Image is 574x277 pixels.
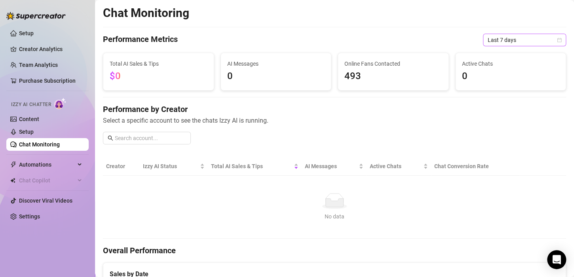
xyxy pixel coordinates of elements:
[103,34,178,46] h4: Performance Metrics
[344,69,442,84] span: 493
[19,116,39,122] a: Content
[227,69,325,84] span: 0
[54,98,67,109] img: AI Chatter
[19,213,40,220] a: Settings
[140,157,208,176] th: Izzy AI Status
[110,59,207,68] span: Total AI Sales & Tips
[108,135,113,141] span: search
[344,59,442,68] span: Online Fans Contacted
[19,174,75,187] span: Chat Copilot
[462,69,560,84] span: 0
[370,162,422,171] span: Active Chats
[110,70,121,82] span: $0
[103,245,566,256] h4: Overall Performance
[6,12,66,20] img: logo-BBDzfeDw.svg
[11,101,51,108] span: Izzy AI Chatter
[227,59,325,68] span: AI Messages
[367,157,431,176] th: Active Chats
[115,134,186,142] input: Search account...
[431,157,520,176] th: Chat Conversion Rate
[19,30,34,36] a: Setup
[103,6,189,21] h2: Chat Monitoring
[19,78,76,84] a: Purchase Subscription
[103,116,566,125] span: Select a specific account to see the chats Izzy AI is running.
[19,43,82,55] a: Creator Analytics
[103,157,140,176] th: Creator
[557,38,562,42] span: calendar
[488,34,561,46] span: Last 7 days
[143,162,198,171] span: Izzy AI Status
[10,178,15,183] img: Chat Copilot
[211,162,292,171] span: Total AI Sales & Tips
[305,162,357,171] span: AI Messages
[19,158,75,171] span: Automations
[10,161,17,168] span: thunderbolt
[109,212,560,221] div: No data
[19,62,58,68] a: Team Analytics
[302,157,367,176] th: AI Messages
[547,250,566,269] div: Open Intercom Messenger
[103,104,566,115] h4: Performance by Creator
[208,157,302,176] th: Total AI Sales & Tips
[19,129,34,135] a: Setup
[462,59,560,68] span: Active Chats
[19,141,60,148] a: Chat Monitoring
[19,197,72,204] a: Discover Viral Videos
